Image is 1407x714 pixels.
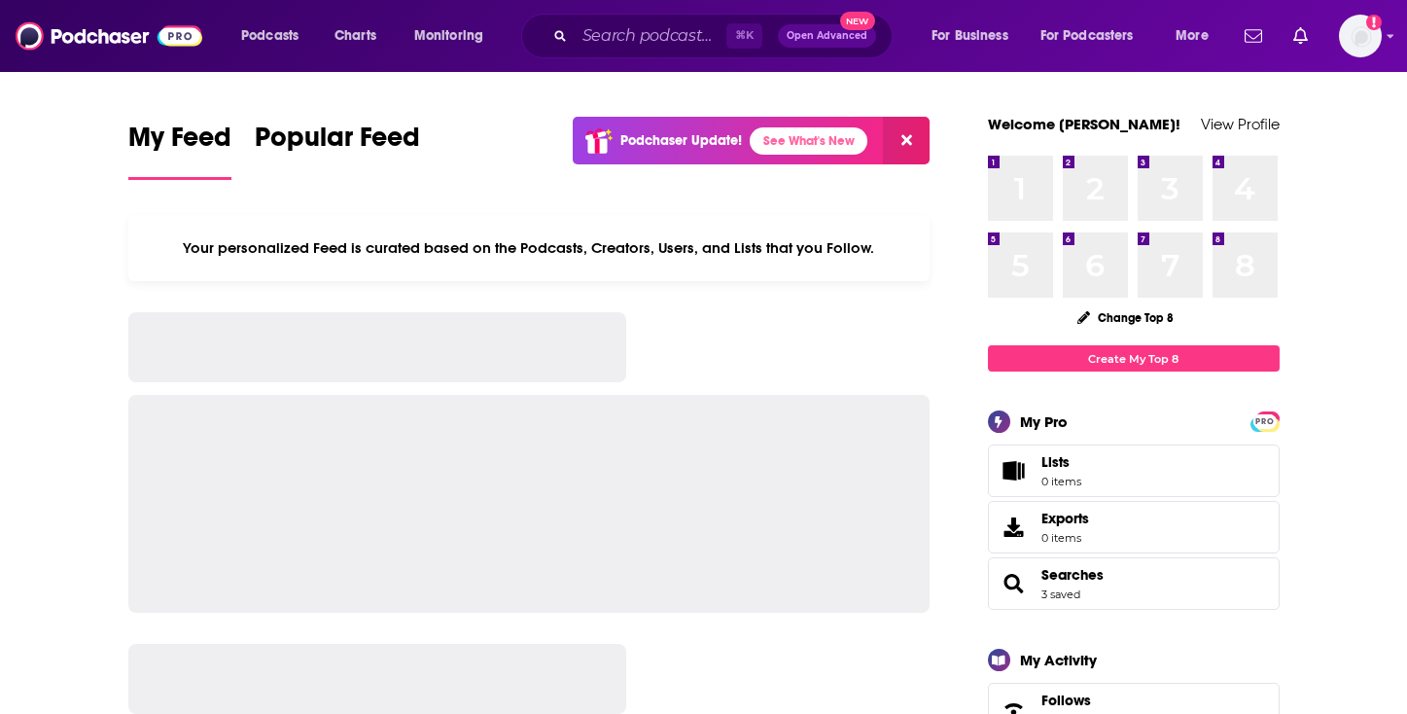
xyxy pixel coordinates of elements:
[1041,453,1070,471] span: Lists
[1253,413,1277,428] a: PRO
[575,20,726,52] input: Search podcasts, credits, & more...
[787,31,867,41] span: Open Advanced
[1041,692,1220,709] a: Follows
[1162,20,1233,52] button: open menu
[1041,692,1091,709] span: Follows
[128,215,931,281] div: Your personalized Feed is curated based on the Podcasts, Creators, Users, and Lists that you Follow.
[1041,453,1081,471] span: Lists
[1041,531,1089,545] span: 0 items
[255,121,420,180] a: Popular Feed
[988,115,1180,133] a: Welcome [PERSON_NAME]!
[1028,20,1162,52] button: open menu
[1040,22,1134,50] span: For Podcasters
[726,23,762,49] span: ⌘ K
[1339,15,1382,57] button: Show profile menu
[1020,651,1097,669] div: My Activity
[988,445,1280,497] a: Lists
[1366,15,1382,30] svg: Add a profile image
[620,132,742,149] p: Podchaser Update!
[322,20,388,52] a: Charts
[228,20,324,52] button: open menu
[1041,566,1104,584] a: Searches
[988,501,1280,553] a: Exports
[1237,19,1270,53] a: Show notifications dropdown
[1176,22,1209,50] span: More
[1201,115,1280,133] a: View Profile
[750,127,867,155] a: See What's New
[1041,475,1081,488] span: 0 items
[840,12,875,30] span: New
[1066,305,1186,330] button: Change Top 8
[128,121,231,180] a: My Feed
[540,14,911,58] div: Search podcasts, credits, & more...
[1339,15,1382,57] span: Logged in as jackiemayer
[988,345,1280,372] a: Create My Top 8
[1285,19,1316,53] a: Show notifications dropdown
[778,24,876,48] button: Open AdvancedNew
[334,22,376,50] span: Charts
[995,570,1034,597] a: Searches
[1253,414,1277,429] span: PRO
[988,557,1280,610] span: Searches
[995,514,1034,541] span: Exports
[1020,412,1068,431] div: My Pro
[16,18,202,54] img: Podchaser - Follow, Share and Rate Podcasts
[932,22,1008,50] span: For Business
[241,22,299,50] span: Podcasts
[1041,588,1080,601] a: 3 saved
[995,457,1034,484] span: Lists
[255,121,420,165] span: Popular Feed
[1339,15,1382,57] img: User Profile
[1041,510,1089,527] span: Exports
[918,20,1033,52] button: open menu
[128,121,231,165] span: My Feed
[401,20,509,52] button: open menu
[414,22,483,50] span: Monitoring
